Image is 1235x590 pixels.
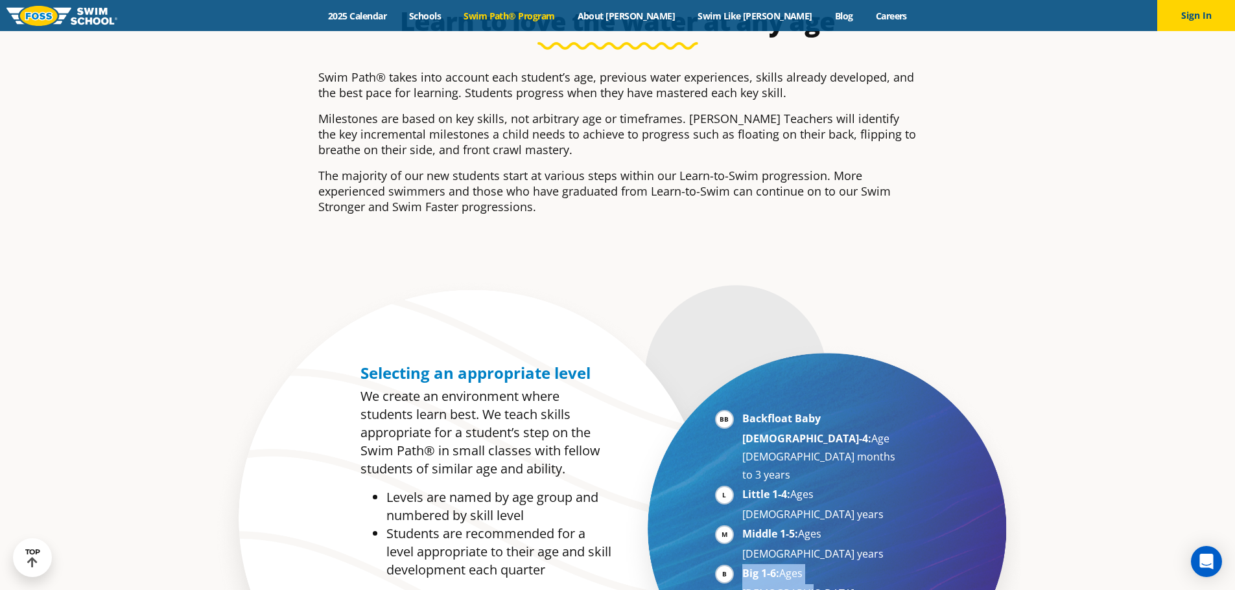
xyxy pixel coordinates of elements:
a: Careers [864,10,918,22]
strong: Backfloat Baby [DEMOGRAPHIC_DATA]-4: [742,411,871,446]
img: FOSS Swim School Logo [6,6,117,26]
a: Swim Like [PERSON_NAME] [687,10,824,22]
p: The majority of our new students start at various steps within our Learn-to-Swim progression. Mor... [318,168,917,214]
li: Ages [DEMOGRAPHIC_DATA] years [742,485,901,523]
li: Levels are named by age group and numbered by skill level [386,488,611,525]
strong: Middle 1-5: [742,527,798,541]
li: Ages [DEMOGRAPHIC_DATA] years [742,525,901,563]
div: Open Intercom Messenger [1191,546,1222,577]
span: Selecting an appropriate level [360,362,591,383]
a: 2025 Calendar [317,10,398,22]
a: Swim Path® Program [453,10,566,22]
li: Students are recommended for a level appropriate to their age and skill development each quarter [386,525,611,579]
a: Blog [823,10,864,22]
li: Age [DEMOGRAPHIC_DATA] months to 3 years [742,409,901,484]
h2: Learn to love the water at any age [312,6,924,37]
p: Milestones are based on key skills, not arbitrary age or timeframes. [PERSON_NAME] Teachers will ... [318,111,917,157]
strong: Little 1-4: [742,487,790,501]
a: About [PERSON_NAME] [566,10,687,22]
div: TOP [25,548,40,568]
a: Schools [398,10,453,22]
p: Swim Path® takes into account each student’s age, previous water experiences, skills already deve... [318,69,917,100]
p: We create an environment where students learn best. We teach skills appropriate for a student’s s... [360,387,611,478]
strong: Big 1-6: [742,566,779,580]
